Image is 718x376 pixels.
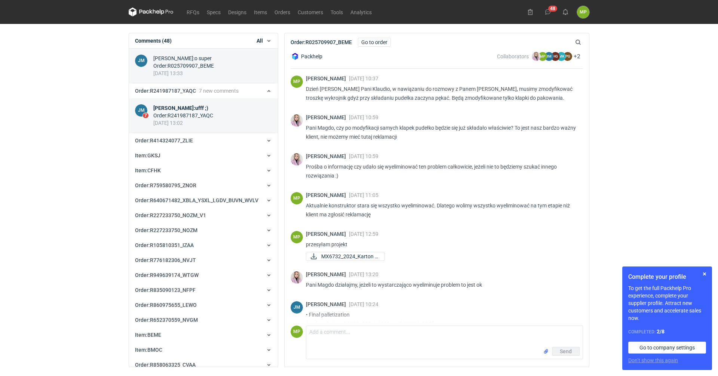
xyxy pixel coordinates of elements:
p: • Final palletization 1.paleta 2. 1szt 3.1200x800 4. 1000 szt 5.1730 6. 195 kg [306,310,577,328]
span: Order : R949639174_WTGW [135,272,199,278]
button: Order:R652370559_NVGM [129,312,278,327]
button: Item:BMOC [129,342,278,357]
figcaption: MP [291,192,303,204]
button: Item:CFHK [129,163,278,178]
div: Magdalena Polakowska [577,6,589,18]
button: Don’t show this again [628,357,678,364]
div: MX6732_2024_Karton F427_E_215x188x56 mm_Zew.230x195x60 mm_BIDU wykrojnik mod 10.09.2025.pdf [306,252,381,261]
span: Order : R860975655_LEWO [135,302,197,308]
span: Order : R640671482_XBLA_YSXL_LGDV_BUVN_WVLV [135,197,258,203]
span: Item : GKSJ [135,152,160,158]
button: Skip for now [700,269,709,278]
button: MP [577,6,589,18]
p: Pani Magdo działajmy, jeżeli to wystarczająco wyeliminuje problem to jest ok [306,280,577,289]
div: [PERSON_NAME] : ufff ;) [153,104,213,112]
button: Order:R414324077_ZLIE [129,133,278,148]
div: Magdalena Polakowska [291,231,303,243]
figcaption: MK [557,52,566,61]
span: [DATE] 10:59 [349,114,378,120]
span: Order : R227233750_NOZM_V1 [135,212,206,218]
div: Completed: [628,328,706,336]
span: Order : R414324077_ZLIE [135,138,193,144]
span: Item : CFHK [135,167,161,173]
a: JM7[PERSON_NAME]:ufff ;)Order:R241987187_YAQC[DATE] 13:02 [129,98,278,133]
a: JM[PERSON_NAME]:o superOrder:R025709907_BEME[DATE] 13:33 [129,49,278,83]
h1: Comments (48) [135,37,172,44]
div: Order : R241987187_YAQC [153,112,213,119]
button: Order:R241987187_YAQC7 new comments [129,83,278,98]
p: Prośba o informację czy udało się wyeliminować ten problem całkowicie, jeżeli nie to będziemy szu... [306,162,577,180]
strong: 2 / 8 [657,329,665,335]
button: Order:R949639174_WTGW [129,268,278,283]
div: Order : R025709907_BEME [153,62,214,70]
div: Magdalena Polakowska [291,192,303,204]
span: [PERSON_NAME] [306,192,349,198]
button: Item:GKSJ [129,148,278,163]
div: Magdalena Polakowska [291,75,303,88]
span: Order : R241987187_YAQC [135,88,196,94]
img: Klaudia Wiśniewska [291,114,303,127]
button: Order:R227233750_NOZM_V1 [129,208,278,223]
img: Klaudia Wiśniewska [532,52,541,61]
a: RFQs [183,7,203,16]
span: [DATE] 10:59 [349,153,378,159]
figcaption: MP [538,52,547,61]
p: przesyłam projekt [306,240,577,249]
figcaption: HG [551,52,560,61]
button: All [257,37,272,44]
p: To get the full Packhelp Pro experience, complete your supplier profile. Attract new customers an... [628,284,706,322]
div: Joanna Myślak [135,104,147,117]
a: Tools [327,7,347,16]
span: [PERSON_NAME] [306,231,349,237]
span: Send [560,349,572,354]
button: Item:BEME [129,327,278,342]
a: Specs [203,7,224,16]
a: Orders [271,7,294,16]
img: Klaudia Wiśniewska [291,271,303,284]
a: Analytics [347,7,375,16]
a: Items [250,7,271,16]
figcaption: MP [291,326,303,338]
div: [DATE] 13:33 [153,70,214,77]
div: [PERSON_NAME] : o super [153,55,214,62]
button: Order:R860975655_LEWO [129,298,278,312]
figcaption: JM [291,301,303,314]
span: MX6732_2024_Karton F... [321,252,378,261]
img: Klaudia Wiśniewska [291,153,303,166]
button: Order:R759580795_ZNOR [129,178,278,193]
button: 48 [542,6,554,18]
div: Magdalena Polakowska [291,326,303,338]
span: Order : R652370559_NVGM [135,317,198,323]
figcaption: MP [291,75,303,88]
span: Order : R105810351_IZAA [135,242,194,248]
span: [PERSON_NAME] [306,153,349,159]
span: [DATE] 11:05 [349,192,378,198]
a: Go to order [358,38,391,47]
span: [DATE] 12:59 [349,231,378,237]
span: Collaborators [497,53,529,59]
svg: Packhelp Pro [129,7,174,16]
button: Order:R227233750_NOZM [129,223,278,238]
a: Designs [224,7,250,16]
span: [PERSON_NAME] [306,271,349,277]
span: [PERSON_NAME] [306,75,349,81]
p: Aktualnie konstruktor stara się wszystko wyeliminować. Dlatego wolimy wszystko wyeliminować na ty... [306,201,577,219]
img: Packhelp [291,52,300,61]
button: Order:R776182306_NVJT [129,253,278,268]
figcaption: JM [544,52,553,61]
a: MX6732_2024_Karton F... [306,252,385,261]
h2: Order : R025709907_BEME [291,38,352,46]
button: Send [552,347,580,356]
div: Packhelp [291,52,322,61]
button: Order:R835090123_NFPF [129,283,278,298]
span: Order : R858063325_CVAA [135,362,196,368]
span: [PERSON_NAME] [306,301,349,307]
p: Dzień [PERSON_NAME] Pani Klaudio, w nawiązaniu do rozmowy z Panem [PERSON_NAME], musimy zmodyfiko... [306,84,577,102]
p: Pani Magdo, czy po modyfikacji samych klapek pudełko będzie się już składało właściwie? To jest n... [306,123,577,141]
span: Item : BEME [135,332,161,338]
span: Order : R227233750_NOZM [135,227,197,233]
